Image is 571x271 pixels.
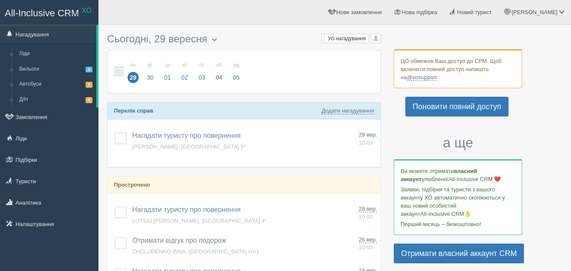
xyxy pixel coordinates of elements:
[15,77,96,92] a: Автобуси4
[15,62,96,77] a: Вильоти1
[15,92,96,107] a: Д/Н2
[86,97,92,103] span: 2
[359,214,373,220] span: 10:00
[214,72,225,83] span: 04
[177,57,193,86] a: чт 02
[228,57,242,86] a: нд 05
[405,97,509,116] a: Поновити повний доступ
[128,62,139,69] small: пн
[82,7,92,14] sup: XO
[359,131,377,138] span: 29 вер.
[179,72,190,83] span: 02
[142,57,158,86] a: вт 30
[401,220,515,228] p: Перший місяць – безкоштовно!
[196,72,208,83] span: 03
[145,72,156,83] span: 30
[132,206,241,213] a: Нагадати туристу про повернення
[114,107,153,114] b: Перелік справ
[359,140,373,146] span: 10:00
[132,143,246,150] a: [PERSON_NAME], [GEOGRAPHIC_DATA] 5*
[132,248,259,255] a: ZHOLUDENKO INNA, [GEOGRAPHIC_DATA] HV1
[359,131,377,147] a: 29 вер. 10:00
[5,8,79,18] span: All-Inclusive CRM
[407,74,437,81] a: @xosupport
[394,244,524,263] a: Отримати власний аккаунт CRM
[125,57,141,86] a: пн 29
[132,217,267,224] a: LUTSAI [PERSON_NAME], [GEOGRAPHIC_DATA] 4*
[321,107,374,114] a: Додати нагадування
[15,46,96,62] a: Ліди
[107,33,381,46] h3: Сьогодні, 29 вересня
[328,36,366,42] span: Усі нагадування
[128,72,139,83] span: 29
[402,9,437,15] span: Нова підбірка
[401,185,515,218] p: Заявки, підбірки та туристи з вашого аккаунту ХО автоматично скопіюються у ваш новий особистий ак...
[394,49,522,88] div: ЦО обмежив Ваш доступ до СРМ. Щоб включити повний доступ напишіть на
[231,72,242,83] span: 05
[159,57,175,86] a: ср 01
[359,236,377,252] a: 26 вер. 10:00
[359,205,377,212] span: 28 вер.
[114,182,150,188] b: Прострочено
[196,62,208,69] small: пт
[359,236,377,243] span: 26 вер.
[457,9,492,15] span: Новий турист
[449,176,501,182] span: All-Inclusive CRM ❤️
[401,168,477,182] b: власний аккаунт
[86,82,92,87] span: 4
[336,9,382,15] span: Нове замовлення
[231,62,242,69] small: нд
[359,244,373,250] span: 10:00
[162,72,173,83] span: 01
[194,57,210,86] a: пт 03
[214,62,225,69] small: сб
[420,211,471,217] span: All-Inclusive CRM👌
[211,57,227,86] a: сб 04
[512,9,557,15] span: [PERSON_NAME]
[0,0,98,24] a: All-Inclusive CRM XO
[132,132,241,139] a: Нагадати туристу про повернення
[401,167,515,183] p: Ви можете отримати улюбленої
[86,67,92,72] span: 1
[394,135,522,150] h3: а ще
[162,62,173,69] small: ср
[132,237,226,244] a: Отримати відгук про подорож
[145,62,156,69] small: вт
[179,62,190,69] small: чт
[359,205,377,221] a: 28 вер. 10:00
